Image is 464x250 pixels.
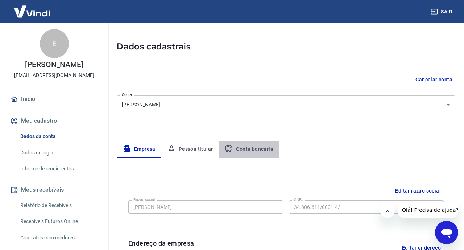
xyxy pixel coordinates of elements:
a: Início [9,91,100,107]
button: Conta bancária [219,141,279,158]
a: Contratos com credores [17,230,100,245]
p: [EMAIL_ADDRESS][DOMAIN_NAME] [14,72,94,79]
a: Informe de rendimentos [17,161,100,176]
img: Vindi [9,0,56,23]
div: E [40,29,69,58]
div: [PERSON_NAME] [117,95,455,114]
button: Sair [429,5,455,19]
label: CNPJ [294,197,303,202]
a: Dados de login [17,145,100,160]
button: Empresa [117,141,161,158]
a: Dados da conta [17,129,100,144]
button: Editar razão social [392,184,444,198]
a: Recebíveis Futuros Online [17,214,100,229]
iframe: Mensagem da empresa [398,202,458,218]
label: Conta [122,92,132,97]
button: Meu cadastro [9,113,100,129]
iframe: Botão para abrir a janela de mensagens [435,221,458,244]
p: [PERSON_NAME] [25,61,83,69]
label: Razão social [133,197,155,202]
span: Olá! Precisa de ajuda? [4,5,61,11]
button: Cancelar conta [413,73,455,86]
button: Meus recebíveis [9,182,100,198]
iframe: Fechar mensagem [380,203,395,218]
button: Pessoa titular [161,141,219,158]
a: Relatório de Recebíveis [17,198,100,213]
h5: Dados cadastrais [117,41,455,52]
